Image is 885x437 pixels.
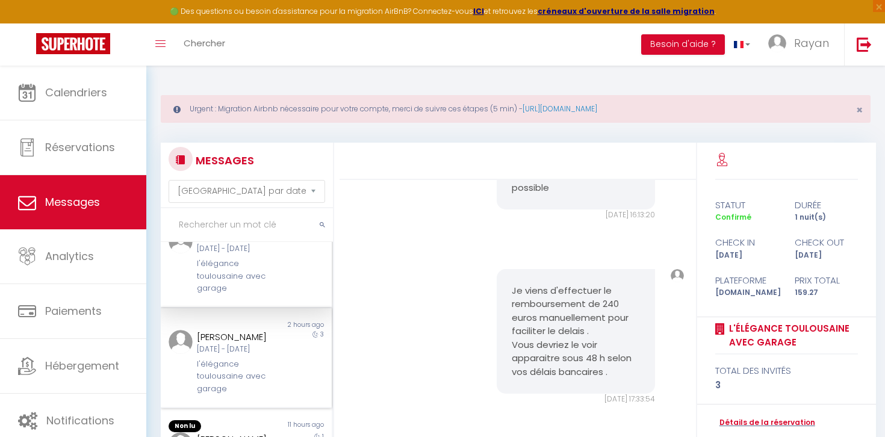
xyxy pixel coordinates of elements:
[787,212,866,223] div: 1 nuit(s)
[45,303,102,318] span: Paiements
[45,358,119,373] span: Hébergement
[45,249,94,264] span: Analytics
[787,198,866,212] div: durée
[497,209,655,221] div: [DATE] 16:13:20
[856,102,863,117] span: ×
[197,344,281,355] div: [DATE] - [DATE]
[671,269,684,282] img: ...
[787,235,866,250] div: check out
[707,235,787,250] div: check in
[184,37,225,49] span: Chercher
[169,330,193,354] img: ...
[161,95,871,123] div: Urgent : Migration Airbnb nécessaire pour votre compte, merci de suivre ces étapes (5 min) -
[246,320,332,330] div: 2 hours ago
[856,105,863,116] button: Close
[787,273,866,288] div: Prix total
[197,330,281,344] div: [PERSON_NAME]
[193,147,254,174] h3: MESSAGES
[794,36,829,51] span: Rayan
[175,23,234,66] a: Chercher
[715,417,815,429] a: Détails de la réservation
[169,420,201,432] span: Non lu
[707,287,787,299] div: [DOMAIN_NAME]
[46,413,114,428] span: Notifications
[787,250,866,261] div: [DATE]
[641,34,725,55] button: Besoin d'aide ?
[707,198,787,212] div: statut
[725,321,859,350] a: l'élégance toulousaine avec garage
[857,37,872,52] img: logout
[715,212,751,222] span: Confirmé
[707,273,787,288] div: Plateforme
[320,330,324,339] span: 3
[523,104,597,114] a: [URL][DOMAIN_NAME]
[197,243,281,255] div: [DATE] - [DATE]
[197,258,281,294] div: l'élégance toulousaine avec garage
[197,358,281,395] div: l'élégance toulousaine avec garage
[473,6,484,16] a: ICI
[169,229,193,253] img: ...
[759,23,844,66] a: ... Rayan
[787,287,866,299] div: 159.27
[768,34,786,52] img: ...
[161,208,333,242] input: Rechercher un mot clé
[45,85,107,100] span: Calendriers
[538,6,715,16] a: créneaux d'ouverture de la salle migration
[715,378,859,392] div: 3
[707,250,787,261] div: [DATE]
[45,140,115,155] span: Réservations
[246,420,332,432] div: 11 hours ago
[512,284,640,379] pre: Je viens d'effectuer le remboursement de 240 euros manuellement pour faciliter le delais . Vous d...
[715,364,859,378] div: total des invités
[497,394,655,405] div: [DATE] 17:33:54
[45,194,100,209] span: Messages
[10,5,46,41] button: Ouvrir le widget de chat LiveChat
[36,33,110,54] img: Super Booking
